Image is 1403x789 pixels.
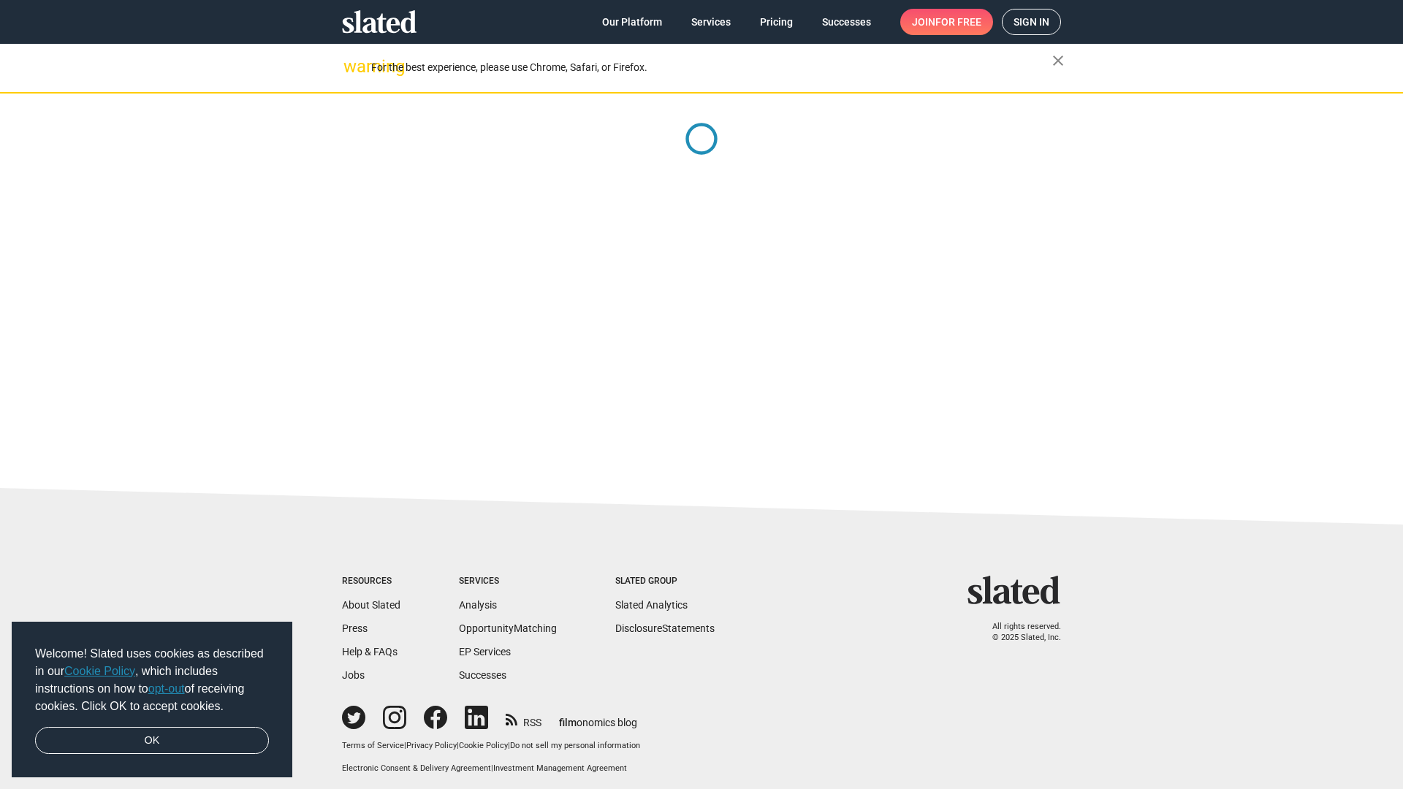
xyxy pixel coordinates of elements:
[342,646,398,657] a: Help & FAQs
[1014,9,1049,34] span: Sign in
[615,599,688,611] a: Slated Analytics
[343,58,361,75] mat-icon: warning
[342,669,365,681] a: Jobs
[148,682,185,695] a: opt-out
[493,763,627,773] a: Investment Management Agreement
[459,599,497,611] a: Analysis
[12,622,292,778] div: cookieconsent
[342,741,404,750] a: Terms of Service
[822,9,871,35] span: Successes
[935,9,981,35] span: for free
[508,741,510,750] span: |
[342,622,368,634] a: Press
[760,9,793,35] span: Pricing
[406,741,457,750] a: Privacy Policy
[459,741,508,750] a: Cookie Policy
[977,622,1061,643] p: All rights reserved. © 2025 Slated, Inc.
[35,645,269,715] span: Welcome! Slated uses cookies as described in our , which includes instructions on how to of recei...
[506,707,541,730] a: RSS
[680,9,742,35] a: Services
[1002,9,1061,35] a: Sign in
[900,9,993,35] a: Joinfor free
[602,9,662,35] span: Our Platform
[510,741,640,752] button: Do not sell my personal information
[491,763,493,773] span: |
[64,665,135,677] a: Cookie Policy
[590,9,674,35] a: Our Platform
[810,9,883,35] a: Successes
[459,576,557,587] div: Services
[342,763,491,773] a: Electronic Consent & Delivery Agreement
[615,622,715,634] a: DisclosureStatements
[404,741,406,750] span: |
[459,669,506,681] a: Successes
[1049,52,1067,69] mat-icon: close
[912,9,981,35] span: Join
[459,622,557,634] a: OpportunityMatching
[342,576,400,587] div: Resources
[457,741,459,750] span: |
[559,704,637,730] a: filmonomics blog
[615,576,715,587] div: Slated Group
[459,646,511,657] a: EP Services
[342,599,400,611] a: About Slated
[559,717,577,728] span: film
[371,58,1052,77] div: For the best experience, please use Chrome, Safari, or Firefox.
[691,9,731,35] span: Services
[35,727,269,755] a: dismiss cookie message
[748,9,805,35] a: Pricing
